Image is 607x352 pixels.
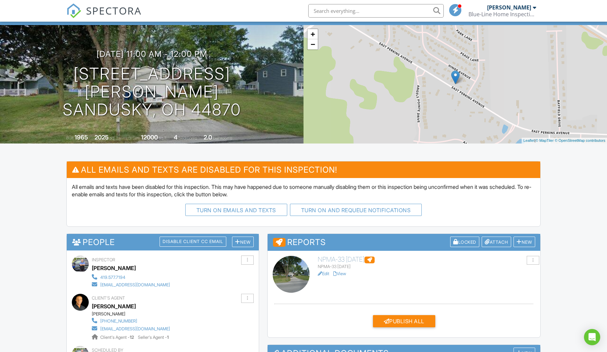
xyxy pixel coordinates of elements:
[522,138,607,144] div: |
[308,39,318,49] a: Zoom out
[92,273,170,281] a: 419.577.7194
[67,234,259,250] h3: People
[92,317,170,324] a: [PHONE_NUMBER]
[318,264,535,269] div: NPMA-33 [DATE]
[536,138,554,142] a: © MapTiler
[66,135,74,140] span: Built
[66,3,81,18] img: The Best Home Inspection Software - Spectora
[318,256,535,263] h6: NPMA-33 [DATE]
[373,315,435,327] div: Publish All
[110,135,119,140] span: sq. ft.
[92,263,136,273] div: [PERSON_NAME]
[318,256,535,269] a: NPMA-33 [DATE] NPMA-33 [DATE]
[268,234,540,251] h3: Reports
[97,49,207,59] h3: [DATE] 11:00 am - 12:00 pm
[126,135,140,140] span: Lot Size
[333,271,346,276] a: View
[100,326,170,332] div: [EMAIL_ADDRESS][DOMAIN_NAME]
[92,281,170,288] a: [EMAIL_ADDRESS][DOMAIN_NAME]
[179,135,197,140] span: bedrooms
[185,204,287,216] button: Turn on emails and texts
[100,275,125,280] div: 419.577.7194
[204,134,212,141] div: 2.0
[100,335,135,340] span: Client's Agent -
[160,237,226,247] div: Disable Client CC Email
[92,301,136,311] a: [PERSON_NAME]
[92,257,115,262] span: Inspector
[482,237,511,247] div: Attach
[11,65,293,118] h1: [STREET_ADDRESS][PERSON_NAME] Sandusky, OH 44870
[141,134,158,141] div: 12000
[92,311,175,317] div: [PERSON_NAME]
[468,11,536,18] div: Blue-Line Home Inspections, LLC
[100,282,170,288] div: [EMAIL_ADDRESS][DOMAIN_NAME]
[232,237,254,247] div: New
[174,134,177,141] div: 4
[584,329,600,345] div: Open Intercom Messenger
[308,29,318,39] a: Zoom in
[67,161,540,178] h3: All emails and texts are disabled for this inspection!
[290,204,422,216] button: Turn on and Requeue Notifications
[318,271,329,276] a: Edit
[167,335,169,340] strong: 1
[213,135,232,140] span: bathrooms
[92,325,170,332] a: [EMAIL_ADDRESS][DOMAIN_NAME]
[72,183,535,198] p: All emails and texts have been disabled for this inspection. This may have happened due to someon...
[75,134,88,141] div: 1965
[523,138,535,142] a: Leaflet
[487,4,531,11] div: [PERSON_NAME]
[100,318,137,324] div: [PHONE_NUMBER]
[159,135,167,140] span: sq.ft.
[450,237,479,247] div: Locked
[138,335,169,340] span: Seller's Agent -
[95,134,109,141] div: 2025
[66,9,142,23] a: SPECTORA
[308,4,444,18] input: Search everything...
[555,138,605,142] a: © OpenStreetMap contributors
[514,237,535,247] div: New
[86,3,142,18] span: SPECTORA
[92,295,125,301] span: Client's Agent
[130,335,134,340] strong: 12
